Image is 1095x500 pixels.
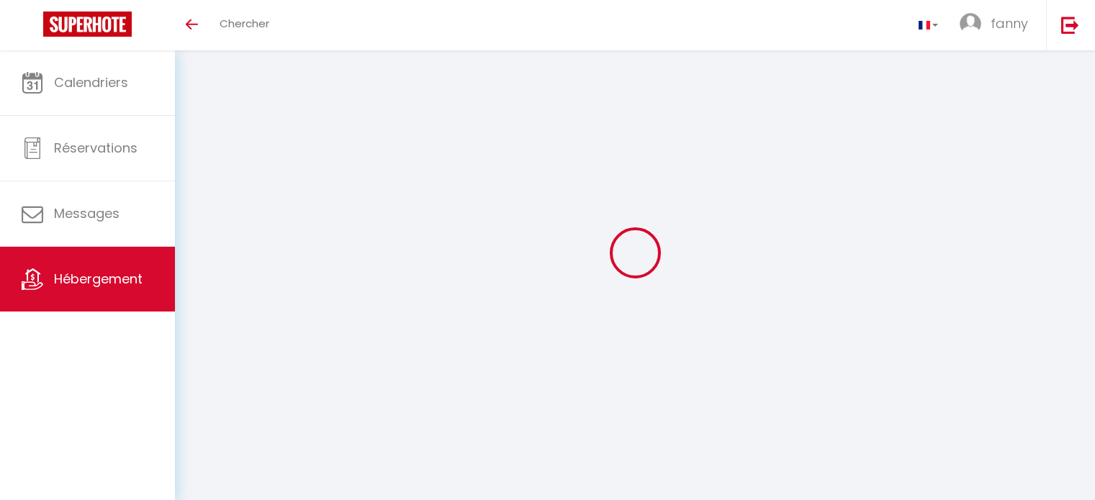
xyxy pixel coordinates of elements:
img: logout [1061,16,1079,34]
span: Messages [54,204,120,222]
span: fanny [991,14,1028,32]
span: Hébergement [54,270,143,288]
span: Chercher [220,16,269,31]
img: Super Booking [43,12,132,37]
img: ... [960,13,981,35]
span: Réservations [54,139,138,157]
span: Calendriers [54,73,128,91]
